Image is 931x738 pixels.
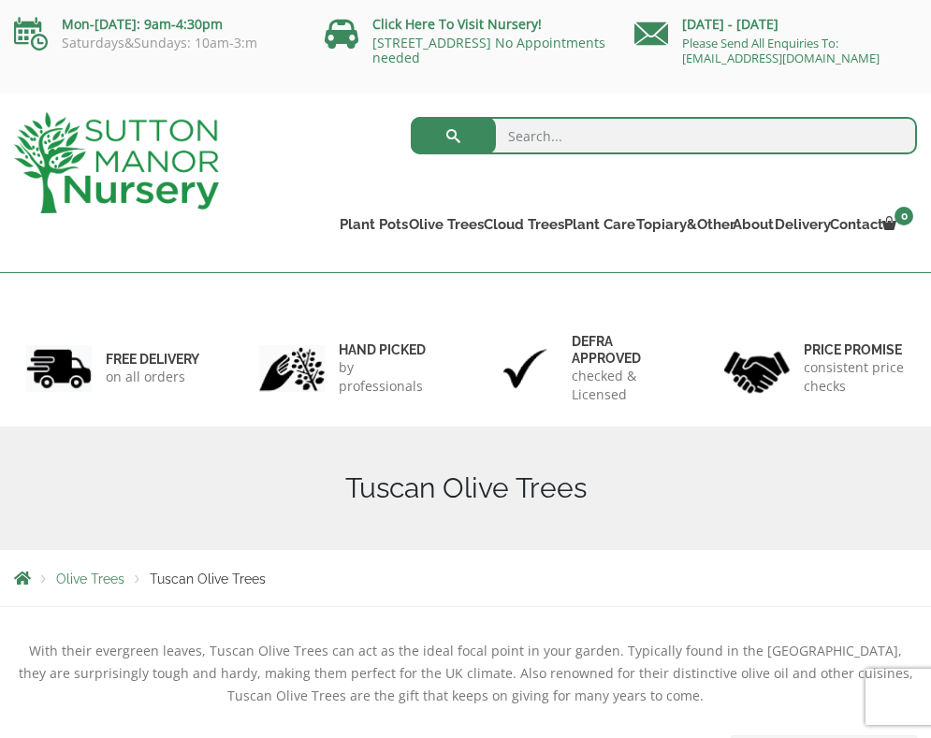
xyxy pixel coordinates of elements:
[14,13,297,36] p: Mon-[DATE]: 9am-4:30pm
[259,345,325,393] img: 2.jpg
[336,211,404,238] a: Plant Pots
[106,351,199,368] h6: FREE DELIVERY
[56,572,124,586] a: Olive Trees
[730,211,771,238] a: About
[339,341,440,358] h6: hand picked
[634,13,917,36] p: [DATE] - [DATE]
[560,211,631,238] a: Plant Care
[14,112,219,213] img: logo
[26,345,92,393] img: 1.jpg
[106,368,199,386] p: on all orders
[479,211,560,238] a: Cloud Trees
[895,207,913,225] span: 0
[804,341,905,358] h6: Price promise
[682,35,880,66] a: Please Send All Enquiries To: [EMAIL_ADDRESS][DOMAIN_NAME]
[14,640,917,707] div: With their evergreen leaves, Tuscan Olive Trees can act as the ideal focal point in your garden. ...
[724,340,790,397] img: 4.jpg
[492,345,558,393] img: 3.jpg
[631,211,730,238] a: Topiary&Other
[572,367,673,404] p: checked & Licensed
[880,211,917,238] a: 0
[572,333,673,367] h6: Defra approved
[404,211,479,238] a: Olive Trees
[827,211,880,238] a: Contact
[804,358,905,396] p: consistent price checks
[14,571,917,586] nav: Breadcrumbs
[771,211,827,238] a: Delivery
[150,572,266,586] span: Tuscan Olive Trees
[14,36,297,51] p: Saturdays&Sundays: 10am-3:m
[411,117,917,154] input: Search...
[372,34,605,66] a: [STREET_ADDRESS] No Appointments needed
[339,358,440,396] p: by professionals
[372,15,542,33] a: Click Here To Visit Nursery!
[14,471,917,505] h1: Tuscan Olive Trees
